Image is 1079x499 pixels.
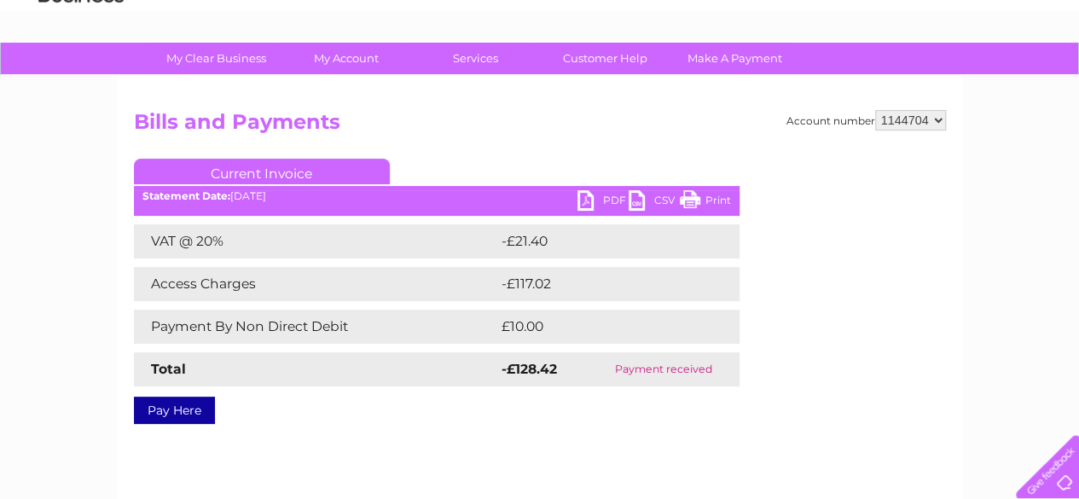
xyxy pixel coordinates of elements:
td: Access Charges [134,267,497,301]
td: -£21.40 [497,224,707,258]
div: [DATE] [134,190,740,202]
a: PDF [577,190,629,215]
h2: Bills and Payments [134,110,946,142]
a: My Clear Business [146,43,287,74]
a: Print [680,190,731,215]
td: Payment By Non Direct Debit [134,310,497,344]
a: Water [779,73,811,85]
a: Pay Here [134,397,215,424]
a: Services [405,43,546,74]
div: Clear Business is a trading name of Verastar Limited (registered in [GEOGRAPHIC_DATA] No. 3667643... [137,9,943,83]
a: Blog [931,73,955,85]
td: Payment received [589,352,740,386]
a: Energy [821,73,859,85]
td: VAT @ 20% [134,224,497,258]
div: Account number [786,110,946,131]
a: Current Invoice [134,159,390,184]
a: Make A Payment [664,43,805,74]
td: £10.00 [497,310,705,344]
a: 0333 014 3131 [757,9,875,30]
a: Telecoms [869,73,920,85]
a: Contact [966,73,1007,85]
a: Log out [1023,73,1063,85]
a: My Account [276,43,416,74]
img: logo.png [38,44,125,96]
strong: Total [151,361,186,377]
a: Customer Help [535,43,676,74]
td: -£117.02 [497,267,709,301]
strong: -£128.42 [502,361,557,377]
b: Statement Date: [142,189,230,202]
a: CSV [629,190,680,215]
